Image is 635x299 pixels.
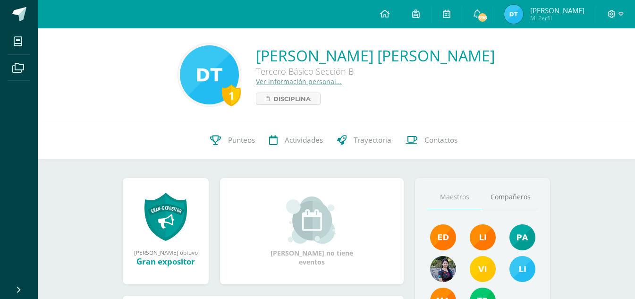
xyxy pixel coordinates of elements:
a: [PERSON_NAME] [PERSON_NAME] [256,45,495,66]
img: event_small.png [286,196,338,244]
div: Tercero Básico Sección B [256,66,495,77]
span: 596 [477,12,488,23]
div: Gran expositor [132,256,199,267]
img: 93ccdf12d55837f49f350ac5ca2a40a5.png [509,256,535,282]
img: 0927c29d5ab020248b818dee2c25392f.png [504,5,523,24]
a: Compañeros [483,185,538,209]
a: Actividades [262,121,330,159]
span: Contactos [424,135,457,145]
div: [PERSON_NAME] no tiene eventos [265,196,359,266]
img: f40e456500941b1b33f0807dd74ea5cf.png [430,224,456,250]
span: Disciplina [273,93,311,104]
span: Trayectoria [354,135,391,145]
span: Mi Perfil [530,14,584,22]
div: 1 [222,85,241,106]
span: Punteos [228,135,255,145]
img: 9b17679b4520195df407efdfd7b84603.png [430,256,456,282]
a: Maestros [427,185,483,209]
img: 40c28ce654064086a0d3fb3093eec86e.png [509,224,535,250]
img: 648f2b944efea1a97fbae4af5ff208f8.png [180,45,239,104]
a: Trayectoria [330,121,398,159]
a: Punteos [203,121,262,159]
img: cefb4344c5418beef7f7b4a6cc3e812c.png [470,224,496,250]
span: [PERSON_NAME] [530,6,584,15]
a: Ver información personal... [256,77,342,86]
a: Contactos [398,121,465,159]
a: Disciplina [256,93,321,105]
div: [PERSON_NAME] obtuvo [132,248,199,256]
span: Actividades [285,135,323,145]
img: 0ee4c74e6f621185b04bb9cfb72a2a5b.png [470,256,496,282]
